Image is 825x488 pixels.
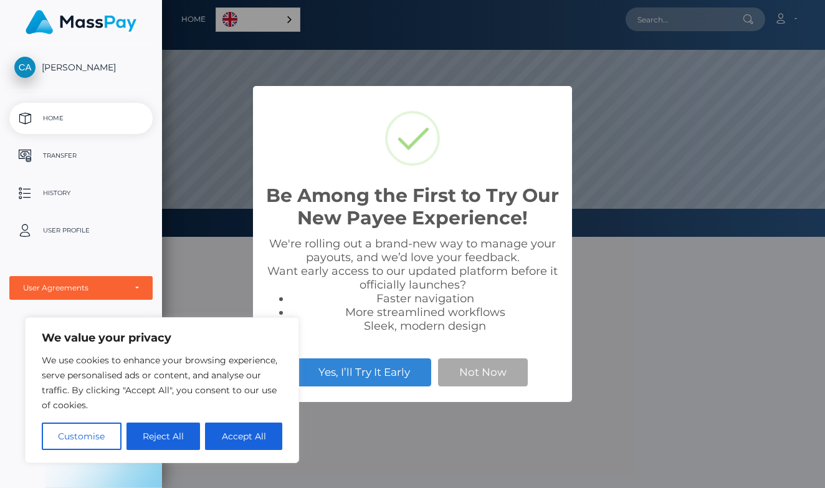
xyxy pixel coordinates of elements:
[438,358,528,386] button: Not Now
[42,330,282,345] p: We value your privacy
[42,423,122,450] button: Customise
[14,109,148,128] p: Home
[265,184,560,229] h2: Be Among the First to Try Our New Payee Experience!
[14,221,148,240] p: User Profile
[290,292,560,305] li: Faster navigation
[42,353,282,413] p: We use cookies to enhance your browsing experience, serve personalised ads or content, and analys...
[14,146,148,165] p: Transfer
[290,319,560,333] li: Sleek, modern design
[126,423,201,450] button: Reject All
[26,10,136,34] img: MassPay
[14,184,148,203] p: History
[23,283,125,293] div: User Agreements
[9,62,153,73] span: [PERSON_NAME]
[265,237,560,333] div: We're rolling out a brand-new way to manage your payouts, and we’d love your feedback. Want early...
[25,317,299,463] div: We value your privacy
[290,305,560,319] li: More streamlined workflows
[205,423,282,450] button: Accept All
[9,276,153,300] button: User Agreements
[297,358,431,386] button: Yes, I’ll Try It Early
